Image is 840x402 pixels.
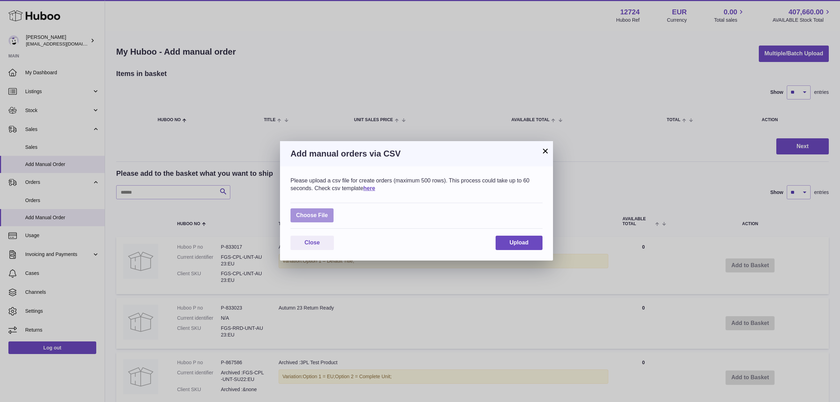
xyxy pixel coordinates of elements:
[290,177,542,192] div: Please upload a csv file for create orders (maximum 500 rows). This process could take up to 60 s...
[290,208,334,223] span: Choose File
[290,236,334,250] button: Close
[290,148,542,159] h3: Add manual orders via CSV
[510,240,528,245] span: Upload
[304,240,320,245] span: Close
[363,185,375,191] a: here
[496,236,542,250] button: Upload
[541,147,549,155] button: ×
